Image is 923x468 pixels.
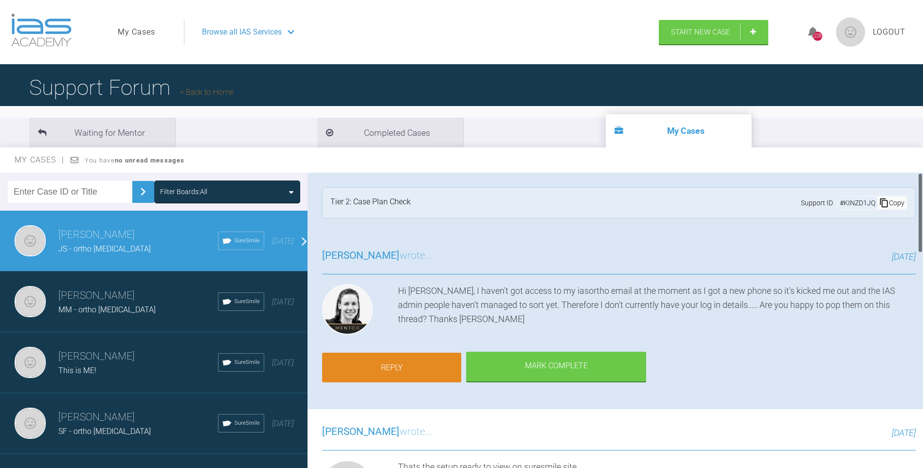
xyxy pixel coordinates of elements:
[272,297,294,306] span: [DATE]
[85,157,184,164] span: You have
[322,284,373,335] img: Kelly Toft
[115,157,184,164] strong: no unread messages
[322,248,433,264] h3: wrote...
[58,366,96,375] span: This is ME!
[235,358,260,367] span: SureSmile
[135,184,151,199] img: chevronRight.28bd32b0.svg
[160,186,207,197] div: Filter Boards: All
[322,426,399,437] span: [PERSON_NAME]
[272,236,294,246] span: [DATE]
[322,424,433,440] h3: wrote...
[877,197,906,209] div: Copy
[235,297,260,306] span: SureSmile
[873,26,905,38] a: Logout
[15,286,46,317] img: Gordon Campbell
[15,347,46,378] img: Gordon Campbell
[58,227,218,243] h3: [PERSON_NAME]
[838,198,877,208] div: # KINZD1JQ
[58,305,156,314] span: MM - ortho [MEDICAL_DATA]
[317,118,463,147] li: Completed Cases
[398,284,916,339] div: Hi [PERSON_NAME], I haven't got access to my iasortho email at the moment as I got a new phone so...
[235,419,260,428] span: SureSmile
[235,236,260,245] span: SureSmile
[892,252,916,262] span: [DATE]
[671,28,730,36] span: Start New Case
[58,288,218,304] h3: [PERSON_NAME]
[659,20,768,44] a: Start New Case
[8,181,132,203] input: Enter Case ID or Title
[892,428,916,438] span: [DATE]
[58,409,218,426] h3: [PERSON_NAME]
[322,353,461,383] a: Reply
[813,32,822,41] div: 228
[29,71,234,105] h1: Support Forum
[11,14,72,47] img: logo-light.3e3ef733.png
[801,198,833,208] span: Support ID
[330,196,411,210] div: Tier 2: Case Plan Check
[15,155,65,164] span: My Cases
[272,419,294,428] span: [DATE]
[202,26,282,38] span: Browse all IAS Services
[15,225,46,256] img: Gordon Campbell
[15,408,46,439] img: Gordon Campbell
[606,114,752,147] li: My Cases
[466,352,646,382] div: Mark Complete
[118,26,155,38] a: My Cases
[58,348,218,365] h3: [PERSON_NAME]
[180,88,234,97] a: Back to Home
[58,427,151,436] span: SF - ortho [MEDICAL_DATA]
[836,18,865,47] img: profile.png
[272,358,294,367] span: [DATE]
[58,244,151,253] span: JS - ortho [MEDICAL_DATA]
[29,118,175,147] li: Waiting for Mentor
[322,250,399,261] span: [PERSON_NAME]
